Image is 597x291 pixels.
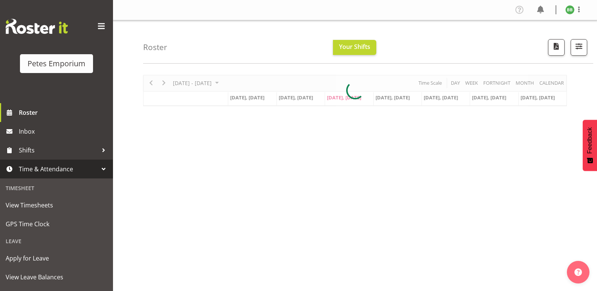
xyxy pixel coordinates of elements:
span: Feedback [586,127,593,154]
span: Apply for Leave [6,253,107,264]
button: Your Shifts [333,40,376,55]
a: View Leave Balances [2,268,111,286]
div: Petes Emporium [27,58,86,69]
button: Download a PDF of the roster according to the set date range. [548,39,565,56]
h4: Roster [143,43,167,52]
span: View Leave Balances [6,271,107,283]
a: Apply for Leave [2,249,111,268]
div: Leave [2,233,111,249]
button: Feedback - Show survey [583,120,597,171]
img: beena-bist9974.jpg [565,5,574,14]
span: Shifts [19,145,98,156]
button: Filter Shifts [571,39,587,56]
span: Time & Attendance [19,163,98,175]
img: help-xxl-2.png [574,268,582,276]
span: Roster [19,107,109,118]
span: GPS Time Clock [6,218,107,230]
div: Timesheet [2,180,111,196]
span: Inbox [19,126,109,137]
img: Rosterit website logo [6,19,68,34]
span: View Timesheets [6,200,107,211]
a: View Timesheets [2,196,111,215]
a: GPS Time Clock [2,215,111,233]
span: Your Shifts [339,43,370,51]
